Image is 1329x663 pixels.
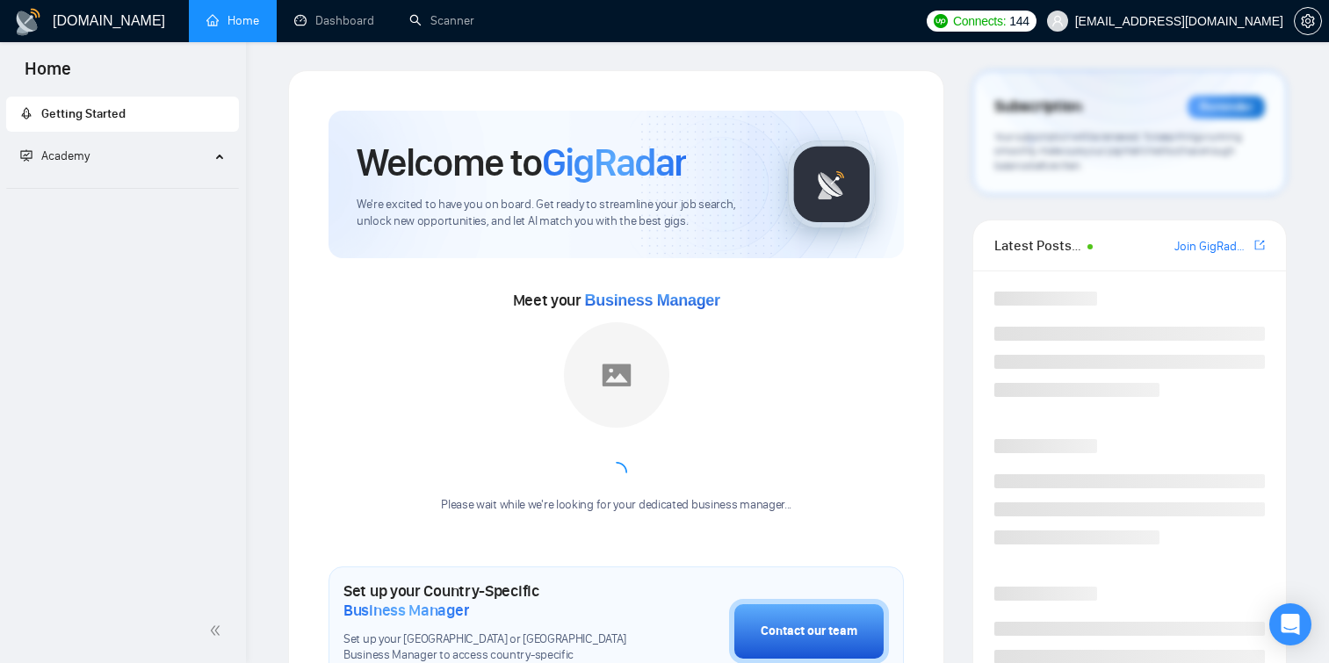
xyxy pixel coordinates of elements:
[585,292,720,309] span: Business Manager
[1188,96,1265,119] div: Reminder
[1254,237,1265,254] a: export
[994,130,1241,172] span: Your subscription will be renewed. To keep things running smoothly, make sure your payment method...
[761,622,857,641] div: Contact our team
[603,460,628,485] span: loading
[1174,237,1251,256] a: Join GigRadar Slack Community
[1254,238,1265,252] span: export
[41,148,90,163] span: Academy
[20,148,90,163] span: Academy
[1294,7,1322,35] button: setting
[20,107,33,119] span: rocket
[294,13,374,28] a: dashboardDashboard
[994,92,1081,122] span: Subscription
[41,106,126,121] span: Getting Started
[542,139,686,186] span: GigRadar
[430,497,802,514] div: Please wait while we're looking for your dedicated business manager...
[409,13,474,28] a: searchScanner
[1269,603,1311,645] div: Open Intercom Messenger
[934,14,948,28] img: upwork-logo.png
[14,8,42,36] img: logo
[343,601,469,620] span: Business Manager
[357,197,760,230] span: We're excited to have you on board. Get ready to streamline your job search, unlock new opportuni...
[1051,15,1064,27] span: user
[11,56,85,93] span: Home
[1294,14,1322,28] a: setting
[788,141,876,228] img: gigradar-logo.png
[6,97,239,132] li: Getting Started
[1295,14,1321,28] span: setting
[6,181,239,192] li: Academy Homepage
[206,13,259,28] a: homeHome
[209,622,227,639] span: double-left
[994,234,1082,256] span: Latest Posts from the GigRadar Community
[20,149,33,162] span: fund-projection-screen
[343,581,641,620] h1: Set up your Country-Specific
[1009,11,1029,31] span: 144
[564,322,669,428] img: placeholder.png
[953,11,1006,31] span: Connects:
[513,291,720,310] span: Meet your
[357,139,686,186] h1: Welcome to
